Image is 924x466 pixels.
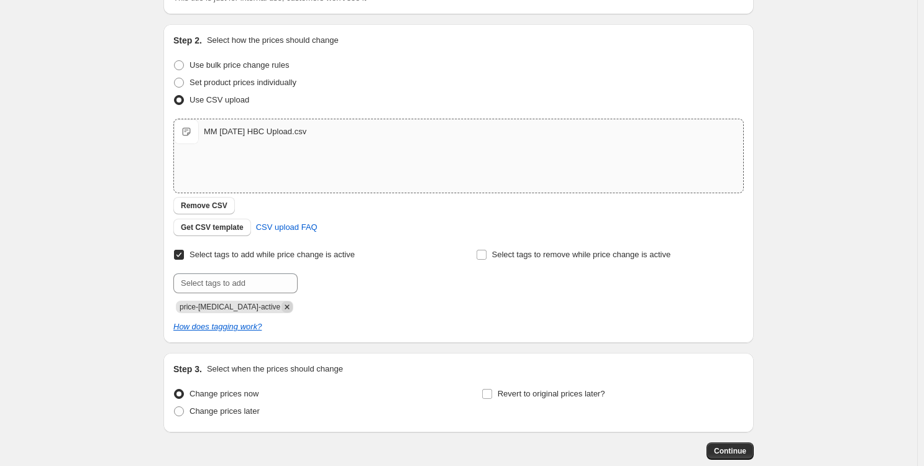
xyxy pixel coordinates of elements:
a: CSV upload FAQ [249,217,325,237]
span: Revert to original prices later? [498,389,605,398]
h2: Step 3. [173,363,202,375]
button: Remove CSV [173,197,235,214]
span: CSV upload FAQ [256,221,318,234]
a: How does tagging work? [173,322,262,331]
span: Remove CSV [181,201,227,211]
p: Select when the prices should change [207,363,343,375]
div: MM [DATE] HBC Upload.csv [204,126,306,138]
h2: Step 2. [173,34,202,47]
button: Remove price-change-job-active [281,301,293,313]
input: Select tags to add [173,273,298,293]
span: Select tags to remove while price change is active [492,250,671,259]
span: Use CSV upload [190,95,249,104]
span: Use bulk price change rules [190,60,289,70]
button: Get CSV template [173,219,251,236]
span: Change prices later [190,406,260,416]
span: price-change-job-active [180,303,280,311]
span: Set product prices individually [190,78,296,87]
span: Change prices now [190,389,258,398]
span: Select tags to add while price change is active [190,250,355,259]
p: Select how the prices should change [207,34,339,47]
span: Get CSV template [181,222,244,232]
span: Continue [714,446,746,456]
button: Continue [707,442,754,460]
